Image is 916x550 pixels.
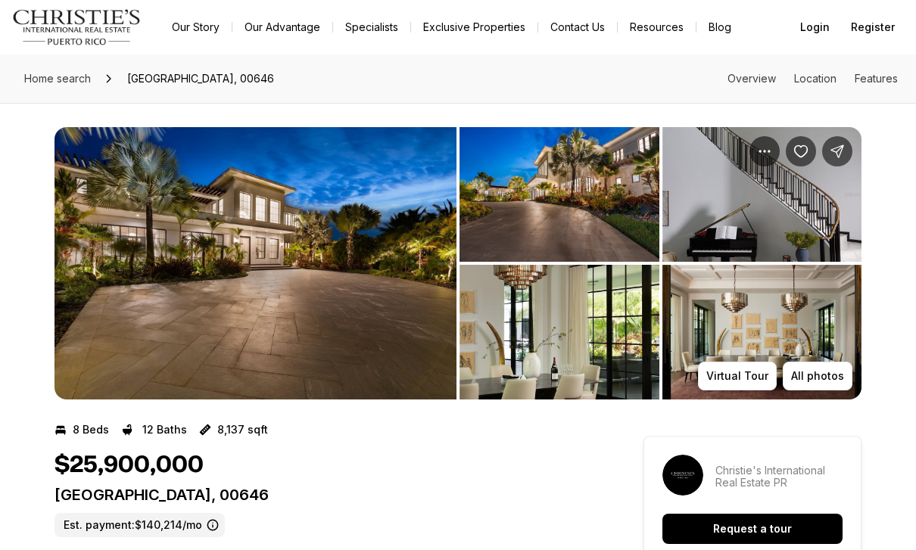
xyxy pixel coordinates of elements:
[142,424,187,436] p: 12 Baths
[460,127,659,262] button: View image gallery
[851,21,895,33] span: Register
[800,21,830,33] span: Login
[160,17,232,38] a: Our Story
[411,17,537,38] a: Exclusive Properties
[460,265,659,399] button: View image gallery
[698,362,777,390] button: Virtual Tour
[24,72,91,85] span: Home search
[794,72,837,85] a: Skip to: Location
[121,418,187,442] button: 12 Baths
[855,72,898,85] a: Skip to: Features
[791,12,839,42] button: Login
[18,67,97,91] a: Home search
[618,17,696,38] a: Resources
[333,17,410,38] a: Specialists
[55,127,456,399] button: View image gallery
[715,465,843,489] p: Christie's International Real Estate PR
[232,17,332,38] a: Our Advantage
[55,451,204,480] h1: $25,900,000
[786,136,816,166] button: Save Property: 323 DORADO BEACH EAST
[696,17,743,38] a: Blog
[728,72,776,85] a: Skip to: Overview
[783,362,852,390] button: All photos
[55,513,225,537] label: Est. payment: $140,214/mo
[791,370,844,382] p: All photos
[55,486,589,504] p: [GEOGRAPHIC_DATA], 00646
[822,136,852,166] button: Share Property: 323 DORADO BEACH EAST
[842,12,904,42] button: Register
[217,424,268,436] p: 8,137 sqft
[662,265,862,399] button: View image gallery
[706,370,768,382] p: Virtual Tour
[460,127,861,399] li: 2 of 9
[662,127,862,262] button: View image gallery
[121,67,280,91] span: [GEOGRAPHIC_DATA], 00646
[728,73,898,85] nav: Page section menu
[713,523,792,535] p: Request a tour
[73,424,109,436] p: 8 Beds
[538,17,617,38] button: Contact Us
[12,9,142,45] img: logo
[55,127,456,399] li: 1 of 9
[55,127,861,399] div: Listing Photos
[662,514,843,544] button: Request a tour
[749,136,780,166] button: Property options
